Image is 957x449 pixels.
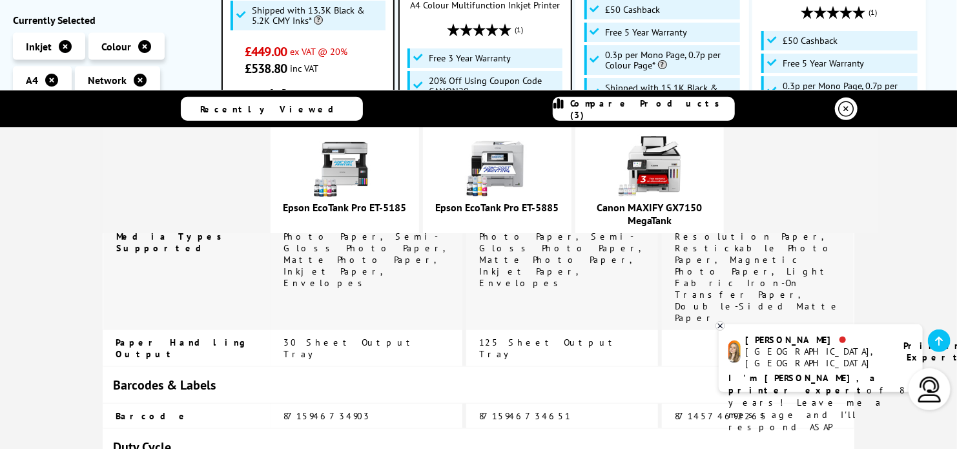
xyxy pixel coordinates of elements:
[783,36,838,46] span: £50 Cashback
[606,83,737,103] span: Shipped with 15.1K Black & 5.5K CMY Inks*
[26,39,52,52] span: Inkjet
[113,377,216,393] span: Barcodes & Labels
[436,201,559,214] a: Epson EcoTank Pro ET-5885
[313,134,377,198] img: epson-et-5170-with-bottles-small.jpg
[283,337,416,360] span: 30 Sheet Output Tray
[88,73,127,86] span: Network
[606,5,661,15] span: £50 Cashback
[570,98,734,121] span: Compare Products (3)
[746,346,887,369] div: [GEOGRAPHIC_DATA], [GEOGRAPHIC_DATA]
[290,62,318,74] span: inc VAT
[479,337,618,360] span: 125 Sheet Output Tray
[245,43,287,60] span: £449.00
[245,87,371,110] li: 0.3p per mono page
[283,196,449,289] span: Plain Paper, Letterhead, Photo Paper, Glossy Photo Paper, Semi-Gloss Photo Paper, Matte Photo Pap...
[728,372,913,433] p: of 8 years! Leave me a message and I'll respond ASAP
[479,410,571,422] span: 8715946734651
[465,134,530,198] img: epson-et-5880-front-low-cost-small.jpg
[597,201,703,227] a: Canon MAXIFY GX7150 MegaTank
[606,27,688,37] span: Free 5 Year Warranty
[675,161,841,324] span: Plain Paper, Luster Photo Paper, Glossy Photo Paper, Matte Photo Paper, Semi-Gloss Photo Paper, H...
[101,39,131,52] span: Colour
[617,134,682,198] img: canon-gx7150-3-year-warranty-small.jpg
[746,334,887,346] div: [PERSON_NAME]
[515,17,523,42] span: (1)
[429,53,511,63] span: Free 3 Year Warranty
[728,340,741,363] img: amy-livechat.png
[479,196,644,289] span: Plain Paper, Letterhead, Photo Paper, Glossy Photo Paper, Semi-Gloss Photo Paper, Matte Photo Pap...
[290,45,347,57] span: ex VAT @ 20%
[26,73,38,86] span: A4
[283,410,371,422] span: 8715946734903
[283,201,407,214] a: Epson EcoTank Pro ET-5185
[728,372,879,396] b: I'm [PERSON_NAME], a printer expert
[553,97,735,121] a: Compare Products (3)
[13,13,209,26] div: Currently Selected
[116,231,229,254] span: Media Types Supported
[606,50,737,70] span: 0.3p per Mono Page, 0.7p per Colour Page*
[783,58,865,68] span: Free 5 Year Warranty
[252,5,382,26] span: Shipped with 13.3K Black & 5.2K CMY Inks*
[181,97,363,121] a: Recently Viewed
[245,60,287,77] span: £538.80
[429,76,559,96] span: 20% Off Using Coupon Code CANON20
[116,410,189,422] span: Barcode
[675,410,768,422] span: 8714574692265
[200,103,347,115] span: Recently Viewed
[783,81,914,101] span: 0.3p per Mono Page, 0.7p per Colour Page*
[116,337,249,360] span: Paper Handling Output
[917,377,943,402] img: user-headset-light.svg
